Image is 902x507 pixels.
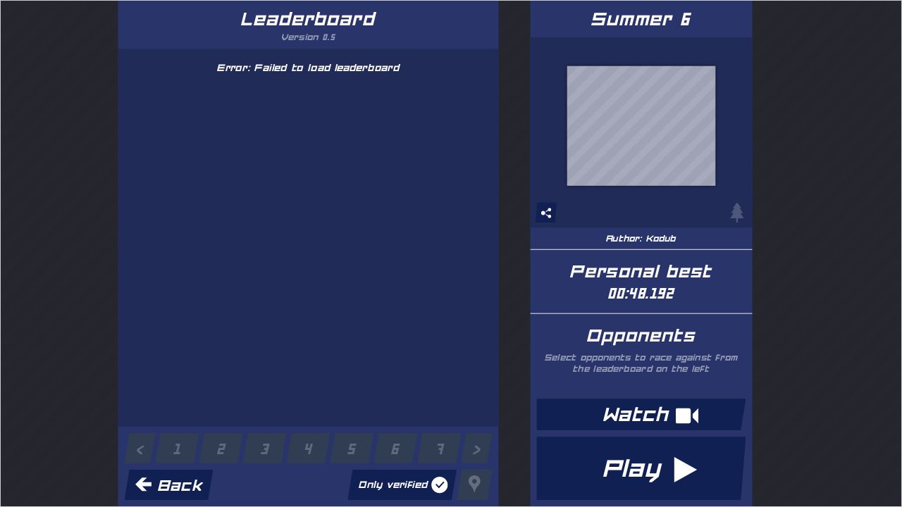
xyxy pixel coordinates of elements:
button: > [460,432,491,463]
button: Back [123,469,212,499]
button: Watch [536,398,745,430]
button: 3 [242,432,286,463]
p: Error: Failed to load leaderboard [117,61,498,73]
button: 4 [286,432,330,463]
button: Play [536,436,745,499]
button: 6 [373,432,416,463]
button: < [123,432,154,463]
button: 1 [155,432,199,463]
button: 7 [416,432,460,463]
button: Only verified [347,469,456,499]
button: 5 [329,432,373,463]
button: 2 [199,432,242,463]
